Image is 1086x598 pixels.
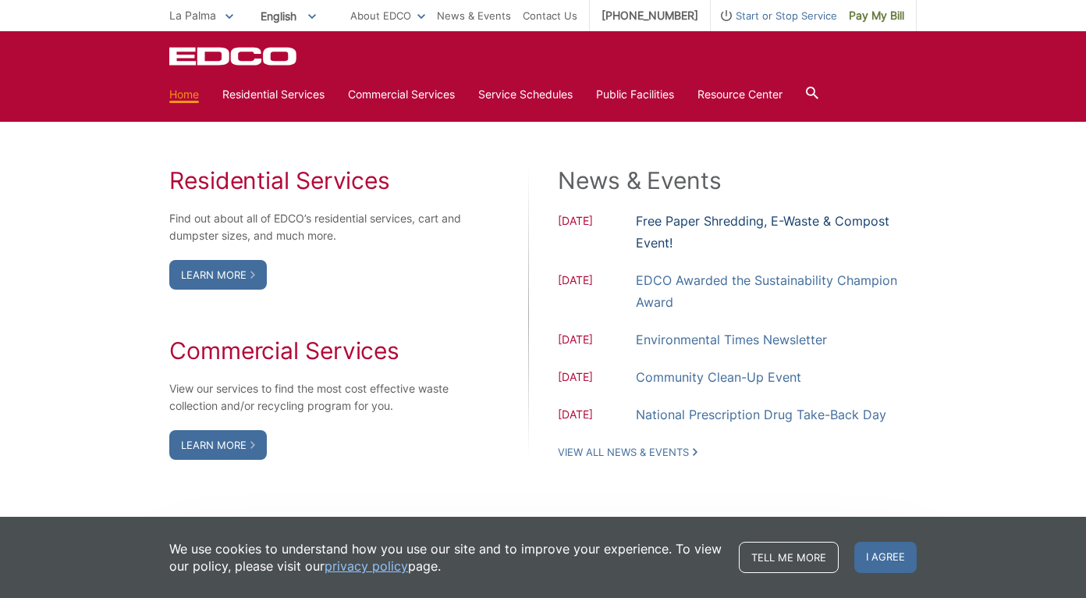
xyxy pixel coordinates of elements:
[169,210,463,244] p: Find out about all of EDCO’s residential services, cart and dumpster sizes, and much more.
[325,557,408,575] a: privacy policy
[558,212,636,254] span: [DATE]
[636,210,917,254] a: Free Paper Shredding, E-Waste & Compost Event!
[169,380,463,415] p: View our services to find the most cost effective waste collection and/or recycling program for you.
[739,542,839,573] a: Tell me more
[169,166,463,194] h2: Residential Services
[596,86,674,103] a: Public Facilities
[636,329,827,351] a: Environmental Times Newsletter
[558,331,636,351] span: [DATE]
[169,430,267,460] a: Learn More
[636,366,801,388] a: Community Clean-Up Event
[636,269,917,313] a: EDCO Awarded the Sustainability Champion Award
[169,47,299,66] a: EDCD logo. Return to the homepage.
[558,445,697,459] a: View All News & Events
[348,86,455,103] a: Commercial Services
[350,7,425,24] a: About EDCO
[558,166,917,194] h2: News & Events
[169,540,723,575] p: We use cookies to understand how you use our site and to improve your experience. To view our pol...
[558,368,636,388] span: [DATE]
[249,3,328,29] span: English
[478,86,573,103] a: Service Schedules
[854,542,917,573] span: I agree
[169,260,267,290] a: Learn More
[636,404,886,425] a: National Prescription Drug Take-Back Day
[558,406,636,425] span: [DATE]
[169,336,463,365] h2: Commercial Services
[437,7,511,24] a: News & Events
[222,86,325,103] a: Residential Services
[558,272,636,313] span: [DATE]
[849,7,904,24] span: Pay My Bill
[169,86,199,103] a: Home
[697,86,783,103] a: Resource Center
[169,9,216,22] span: La Palma
[523,7,577,24] a: Contact Us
